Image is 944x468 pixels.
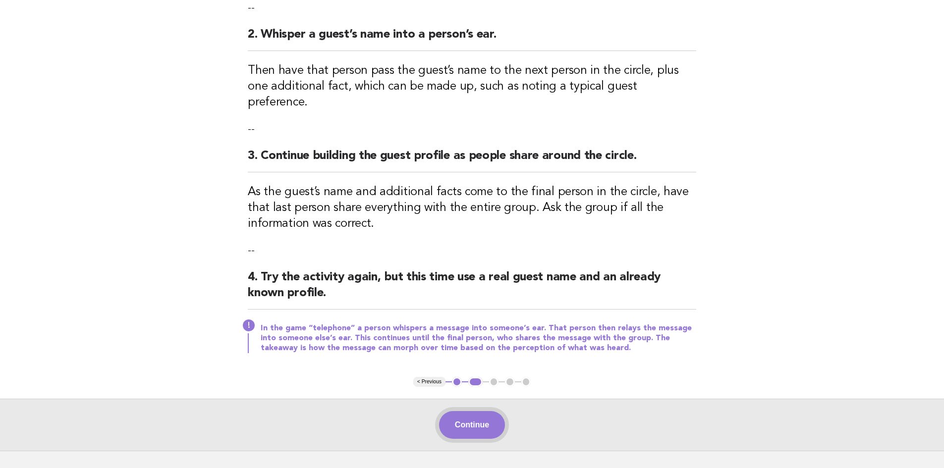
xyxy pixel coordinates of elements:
p: -- [248,1,696,15]
button: 2 [468,377,483,387]
p: In the game “telephone” a person whispers a message into someone’s ear. That person then relays t... [261,323,696,353]
p: -- [248,244,696,258]
h3: Then have that person pass the guest’s name to the next person in the circle, plus one additional... [248,63,696,110]
h3: As the guest’s name and additional facts come to the final person in the circle, have that last p... [248,184,696,232]
button: 1 [452,377,462,387]
h2: 2. Whisper a guest’s name into a person’s ear. [248,27,696,51]
button: < Previous [413,377,445,387]
h2: 4. Try the activity again, but this time use a real guest name and an already known profile. [248,269,696,310]
h2: 3. Continue building the guest profile as people share around the circle. [248,148,696,172]
p: -- [248,122,696,136]
button: Continue [439,411,505,439]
